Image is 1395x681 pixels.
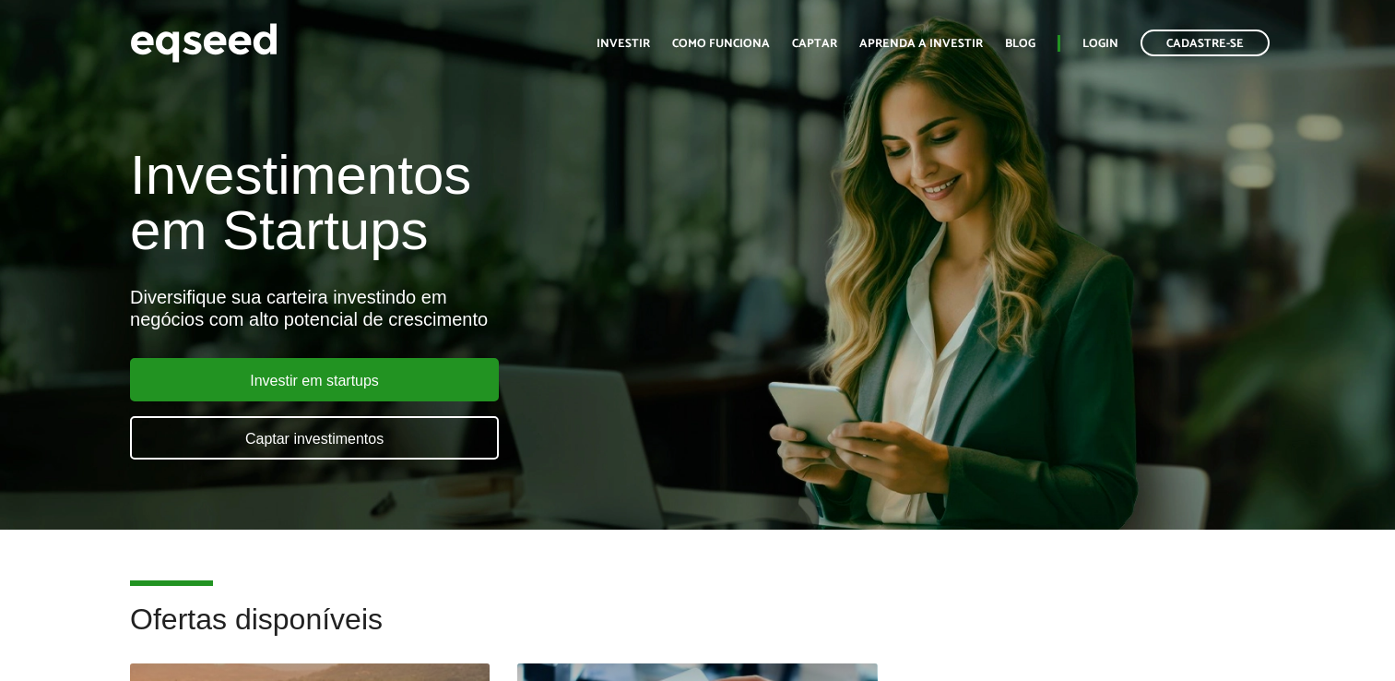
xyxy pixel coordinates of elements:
[792,38,837,50] a: Captar
[130,603,1265,663] h2: Ofertas disponíveis
[597,38,650,50] a: Investir
[859,38,983,50] a: Aprenda a investir
[130,358,499,401] a: Investir em startups
[130,416,499,460] a: Captar investimentos
[1141,30,1270,56] a: Cadastre-se
[130,286,800,330] div: Diversifique sua carteira investindo em negócios com alto potencial de crescimento
[1005,38,1035,50] a: Blog
[1082,38,1118,50] a: Login
[672,38,770,50] a: Como funciona
[130,18,278,67] img: EqSeed
[130,148,800,258] h1: Investimentos em Startups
